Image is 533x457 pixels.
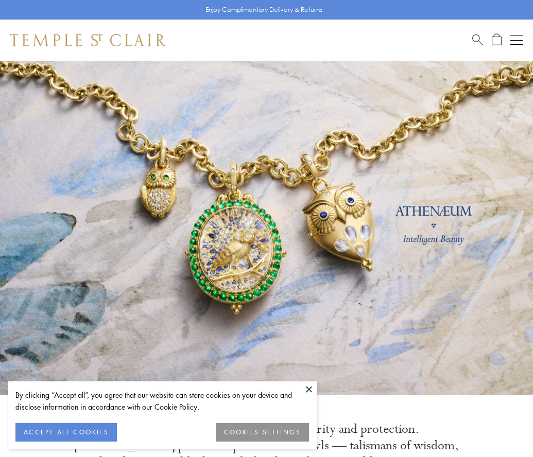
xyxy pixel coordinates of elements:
[510,34,523,46] button: Open navigation
[15,389,309,413] div: By clicking “Accept all”, you agree that our website can store cookies on your device and disclos...
[10,34,166,46] img: Temple St. Clair
[205,5,322,15] p: Enjoy Complimentary Delivery & Returns
[472,33,483,46] a: Search
[492,33,502,46] a: Open Shopping Bag
[15,423,117,442] button: ACCEPT ALL COOKIES
[216,423,309,442] button: COOKIES SETTINGS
